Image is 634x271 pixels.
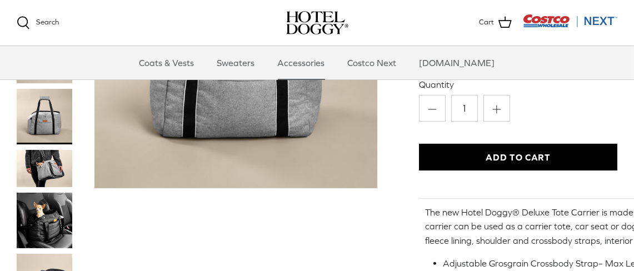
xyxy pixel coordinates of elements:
a: Thumbnail Link [17,150,72,187]
span: Search [36,18,59,26]
a: Visit Costco Next [523,21,617,29]
label: Quantity [419,78,617,91]
a: Thumbnail Link [17,89,72,144]
a: Search [17,16,59,29]
span: Cart [479,17,494,28]
a: Thumbnail Link [17,193,72,248]
a: Accessories [268,46,335,79]
button: Add to Cart [419,144,617,170]
a: Sweaters [207,46,265,79]
img: hoteldoggycom [286,11,348,34]
img: Costco Next [523,14,617,28]
a: [DOMAIN_NAME] [410,46,505,79]
a: Costco Next [338,46,407,79]
input: Quantity [451,95,478,122]
a: hoteldoggy.com hoteldoggycom [286,11,348,34]
a: Cart [479,16,512,30]
a: Coats & Vests [129,46,204,79]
